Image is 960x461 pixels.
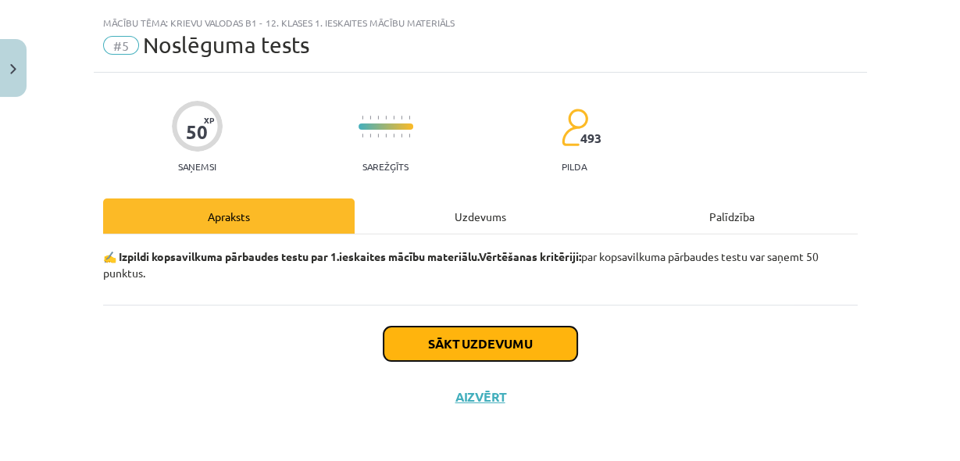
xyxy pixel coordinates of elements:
[401,116,402,120] img: icon-short-line-57e1e144782c952c97e751825c79c345078a6d821885a25fce030b3d8c18986b.svg
[393,134,394,138] img: icon-short-line-57e1e144782c952c97e751825c79c345078a6d821885a25fce030b3d8c18986b.svg
[377,116,379,120] img: icon-short-line-57e1e144782c952c97e751825c79c345078a6d821885a25fce030b3d8c18986b.svg
[562,161,587,172] p: pilda
[369,116,371,120] img: icon-short-line-57e1e144782c952c97e751825c79c345078a6d821885a25fce030b3d8c18986b.svg
[355,198,606,234] div: Uzdevums
[369,134,371,138] img: icon-short-line-57e1e144782c952c97e751825c79c345078a6d821885a25fce030b3d8c18986b.svg
[377,134,379,138] img: icon-short-line-57e1e144782c952c97e751825c79c345078a6d821885a25fce030b3d8c18986b.svg
[204,116,214,124] span: XP
[103,248,858,281] p: par kopsavilkuma pārbaudes testu var saņemt 50 punktus.
[103,249,479,263] b: ✍️ Izpildi kopsavilkuma pārbaudes testu par 1.ieskaites mācību materiālu.
[103,36,139,55] span: #5
[561,108,588,147] img: students-c634bb4e5e11cddfef0936a35e636f08e4e9abd3cc4e673bd6f9a4125e45ecb1.svg
[143,32,309,58] span: Noslēguma tests
[385,134,387,138] img: icon-short-line-57e1e144782c952c97e751825c79c345078a6d821885a25fce030b3d8c18986b.svg
[186,121,208,143] div: 50
[103,198,355,234] div: Apraksts
[401,134,402,138] img: icon-short-line-57e1e144782c952c97e751825c79c345078a6d821885a25fce030b3d8c18986b.svg
[606,198,858,234] div: Palīdzība
[451,389,510,405] button: Aizvērt
[362,134,363,138] img: icon-short-line-57e1e144782c952c97e751825c79c345078a6d821885a25fce030b3d8c18986b.svg
[409,134,410,138] img: icon-short-line-57e1e144782c952c97e751825c79c345078a6d821885a25fce030b3d8c18986b.svg
[385,116,387,120] img: icon-short-line-57e1e144782c952c97e751825c79c345078a6d821885a25fce030b3d8c18986b.svg
[580,131,601,145] span: 493
[362,161,409,172] p: Sarežģīts
[172,161,223,172] p: Saņemsi
[10,64,16,74] img: icon-close-lesson-0947bae3869378f0d4975bcd49f059093ad1ed9edebbc8119c70593378902aed.svg
[384,327,577,361] button: Sākt uzdevumu
[479,249,581,263] strong: Vērtēšanas kritēriji:
[409,116,410,120] img: icon-short-line-57e1e144782c952c97e751825c79c345078a6d821885a25fce030b3d8c18986b.svg
[393,116,394,120] img: icon-short-line-57e1e144782c952c97e751825c79c345078a6d821885a25fce030b3d8c18986b.svg
[103,17,858,28] div: Mācību tēma: Krievu valodas b1 - 12. klases 1. ieskaites mācību materiāls
[362,116,363,120] img: icon-short-line-57e1e144782c952c97e751825c79c345078a6d821885a25fce030b3d8c18986b.svg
